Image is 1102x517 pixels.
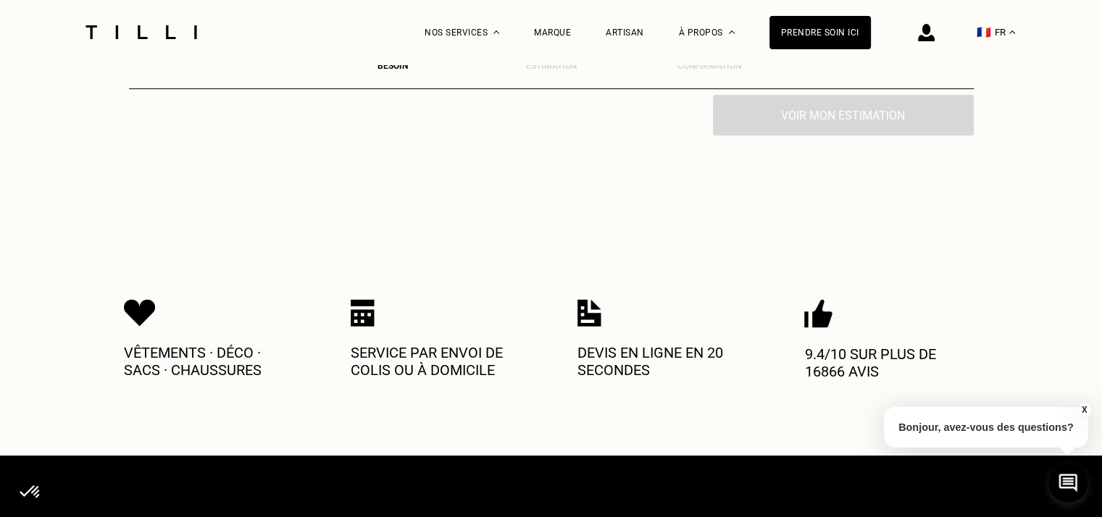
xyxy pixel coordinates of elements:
[124,299,156,327] img: Icon
[729,30,735,34] img: Menu déroulant à propos
[884,407,1088,447] p: Bonjour, avez-vous des questions?
[577,299,601,327] img: Icon
[1009,30,1015,34] img: menu déroulant
[804,345,978,380] p: 9.4/10 sur plus de 16866 avis
[637,61,782,71] div: Confirmation
[769,16,871,49] a: Prendre soin ici
[124,344,298,379] p: Vêtements · Déco · Sacs · Chaussures
[351,299,375,327] img: Icon
[606,28,644,38] a: Artisan
[479,61,624,71] div: Estimation
[493,30,499,34] img: Menu déroulant
[534,28,571,38] a: Marque
[918,24,935,41] img: icône connexion
[320,61,465,71] div: Besoin
[804,299,832,328] img: Icon
[977,25,991,39] span: 🇫🇷
[1077,402,1091,418] button: X
[80,25,202,39] img: Logo du service de couturière Tilli
[351,344,525,379] p: Service par envoi de colis ou à domicile
[577,344,751,379] p: Devis en ligne en 20 secondes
